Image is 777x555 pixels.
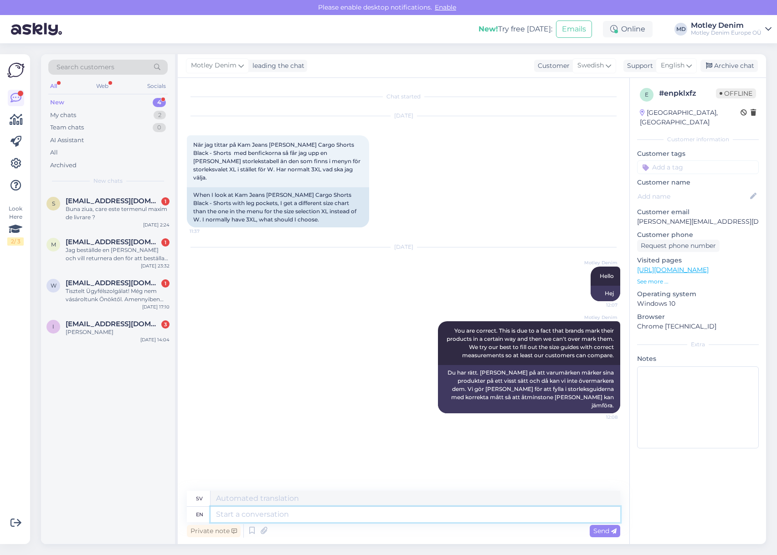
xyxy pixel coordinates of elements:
div: MD [674,23,687,36]
img: Askly Logo [7,62,25,79]
div: [PERSON_NAME] [66,328,170,336]
div: Hej [591,286,620,301]
p: [PERSON_NAME][EMAIL_ADDRESS][DOMAIN_NAME] [637,217,759,226]
p: Notes [637,354,759,364]
span: e [645,91,648,98]
div: 2 / 3 [7,237,24,246]
div: 0 [153,123,166,132]
div: Archived [50,161,77,170]
div: [DATE] [187,112,620,120]
div: # enpklxfz [659,88,716,99]
span: Motley Denim [583,314,617,321]
div: Customer [534,61,570,71]
p: Operating system [637,289,759,299]
div: Tisztelt Ügyfélszolgálat! Még nem vásároltunk Önöktől. Amennyiben nem jó valamelyik termék, hogya... [66,287,170,303]
div: Buna ziua, care este termenul maxim de livrare ? [66,205,170,221]
div: New [50,98,64,107]
div: Support [623,61,653,71]
div: Socials [145,80,168,92]
div: Motley Denim [691,22,762,29]
b: New! [479,25,498,33]
span: Enable [432,3,459,11]
span: m [51,241,56,248]
div: Archive chat [700,60,758,72]
p: Browser [637,312,759,322]
input: Add a tag [637,160,759,174]
span: mohammadalshalian67@gmail.com [66,238,160,246]
div: 4 [153,98,166,107]
div: Extra [637,340,759,349]
span: w [51,282,57,289]
div: 1 [161,238,170,247]
span: När jag tittar på Kam Jeans [PERSON_NAME] Cargo Shorts Black - Shorts med benfickorna så får jag ... [193,141,362,181]
div: Team chats [50,123,84,132]
span: Search customers [57,62,114,72]
div: [DATE] [187,243,620,251]
span: Motley Denim [191,61,237,71]
div: All [50,148,58,157]
button: Emails [556,21,592,38]
span: 12:07 [583,302,617,308]
div: All [48,80,59,92]
p: See more ... [637,277,759,286]
div: Jag beställde en [PERSON_NAME] och vill returnera den för att beställa en [GEOGRAPHIC_DATA]. Retu... [66,246,170,262]
span: saraoluadriana@yahoo.com [66,197,160,205]
span: English [661,61,684,71]
div: When I look at Kam Jeans [PERSON_NAME] Cargo Shorts Black - Shorts with leg pockets, I get a diff... [187,187,369,227]
a: Motley DenimMotley Denim Europe OÜ [691,22,772,36]
div: [DATE] 14:04 [140,336,170,343]
div: Private note [187,525,241,537]
div: [DATE] 23:32 [141,262,170,269]
span: Swedish [577,61,604,71]
p: Customer phone [637,230,759,240]
div: Request phone number [637,240,720,252]
span: i [52,323,54,330]
span: You are correct. This is due to a fact that brands mark their products in a certain way and then ... [447,327,615,359]
div: sv [196,491,203,506]
span: Motley Denim [583,259,617,266]
span: Hello [600,272,614,279]
div: Web [94,80,110,92]
div: leading the chat [249,61,304,71]
div: [GEOGRAPHIC_DATA], [GEOGRAPHIC_DATA] [640,108,741,127]
span: weichrenata2012@gmail.com [66,279,160,287]
div: 3 [161,320,170,329]
a: [URL][DOMAIN_NAME] [637,266,709,274]
span: New chats [93,177,123,185]
span: ingridlmtr0@gmail.com [66,320,160,328]
div: Customer information [637,135,759,144]
div: 2 [154,111,166,120]
div: Online [603,21,653,37]
span: Send [593,527,617,535]
div: Chat started [187,92,620,101]
p: Customer name [637,178,759,187]
div: 1 [161,279,170,288]
input: Add name [638,191,748,201]
div: Try free [DATE]: [479,24,552,35]
span: 11:37 [190,228,224,235]
div: Motley Denim Europe OÜ [691,29,762,36]
p: Windows 10 [637,299,759,308]
div: [DATE] 17:10 [142,303,170,310]
div: Du har rätt. [PERSON_NAME] på att varumärken märker sina produkter på ett visst sätt och då kan v... [438,365,620,413]
span: 12:08 [583,414,617,421]
div: Look Here [7,205,24,246]
div: AI Assistant [50,136,84,145]
span: s [52,200,55,207]
p: Customer tags [637,149,759,159]
div: en [196,507,203,522]
div: [DATE] 2:24 [143,221,170,228]
p: Visited pages [637,256,759,265]
div: My chats [50,111,76,120]
div: 1 [161,197,170,206]
p: Chrome [TECHNICAL_ID] [637,322,759,331]
span: Offline [716,88,756,98]
p: Customer email [637,207,759,217]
